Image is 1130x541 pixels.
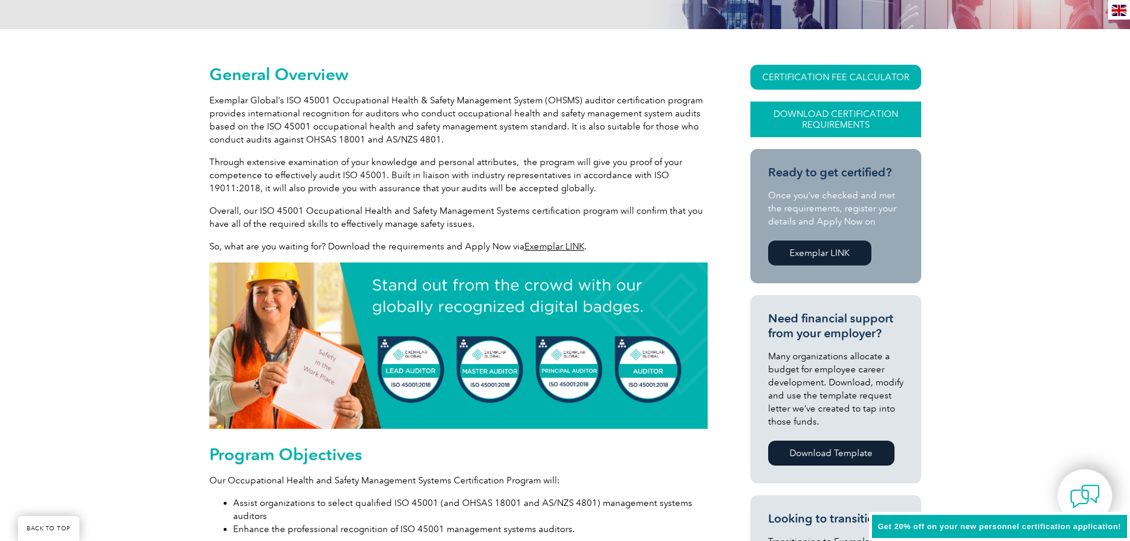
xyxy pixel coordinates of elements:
[1112,5,1126,16] img: en
[768,511,903,526] h3: Looking to transition?
[233,496,708,523] li: Assist organizations to select qualified ISO 45001 (and OHSAS 18001 and AS/NZS 4801) management s...
[209,262,708,429] img: digital badge
[209,156,708,195] p: Through extensive examination of your knowledge and personal attributes, the program will give yo...
[768,165,903,180] h3: Ready to get certified?
[1070,482,1100,511] img: contact-chat.png
[768,189,903,228] p: Once you’ve checked and met the requirements, register your details and Apply Now on
[768,311,903,341] h3: Need financial support from your employer?
[768,441,895,466] a: Download Template
[209,204,708,230] p: Overall, our ISO 45001 Occupational Health and Safety Management Systems certification program wi...
[768,350,903,428] p: Many organizations allocate a budget for employee career development. Download, modify and use th...
[233,523,708,536] li: Enhance the professional recognition of ISO 45001 management systems auditors.
[209,94,708,146] p: Exemplar Global’s ISO 45001 Occupational Health & Safety Management System (OHSMS) auditor certif...
[209,65,708,84] h2: General Overview
[524,241,584,252] a: Exemplar LINK
[209,240,708,253] p: So, what are you waiting for? Download the requirements and Apply Now via .
[209,474,708,487] p: Our Occupational Health and Safety Management Systems Certification Program will:
[750,65,921,90] a: CERTIFICATION FEE CALCULATOR
[768,241,871,265] a: Exemplar LINK
[18,516,79,541] a: BACK TO TOP
[750,102,921,137] a: Download Certification Requirements
[878,522,1121,531] span: Get 20% off on your new personnel certification application!
[209,445,708,464] h2: Program Objectives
